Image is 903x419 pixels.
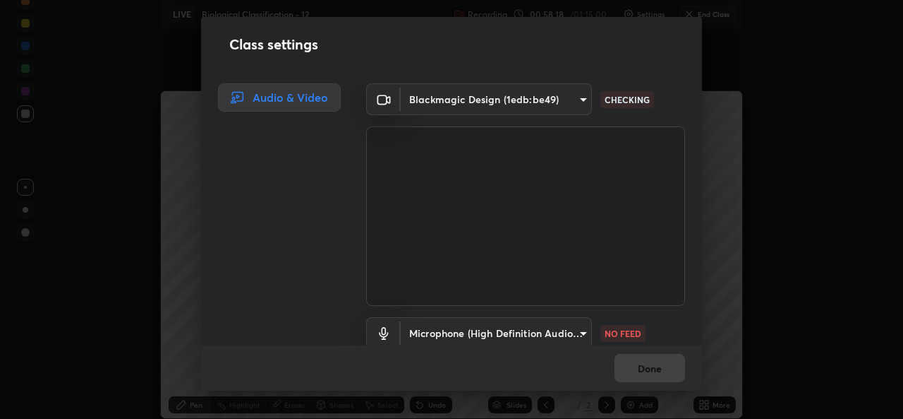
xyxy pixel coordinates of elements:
h2: Class settings [229,34,318,55]
div: Audio & Video [218,83,341,112]
div: Blackmagic Design (1edb:be49) [401,83,592,115]
p: CHECKING [605,93,650,106]
div: Blackmagic Design (1edb:be49) [401,317,592,349]
p: NO FEED [605,327,641,340]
